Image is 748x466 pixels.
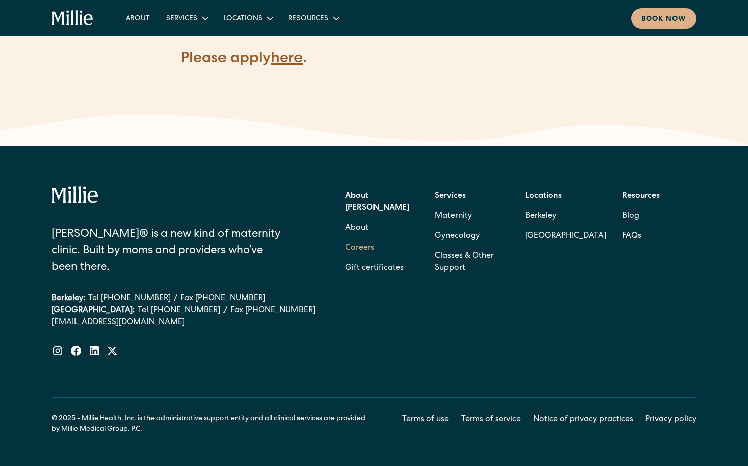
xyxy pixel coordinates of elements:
p: ‍ [181,70,567,86]
a: Book now [631,8,696,29]
a: Tel [PHONE_NUMBER] [88,293,171,305]
div: Berkeley: [52,293,85,305]
strong: About [PERSON_NAME] [345,192,409,212]
a: here [271,52,303,67]
a: Careers [345,238,375,258]
a: About [345,218,368,238]
a: Fax [PHONE_NUMBER] [230,305,315,317]
div: Locations [223,14,262,24]
a: Maternity [435,206,472,226]
a: Tel [PHONE_NUMBER] [138,305,220,317]
a: Terms of use [402,414,449,426]
div: / [223,305,227,317]
div: / [174,293,177,305]
p: ‍ [181,32,567,49]
a: Gynecology [435,226,480,246]
strong: Services [435,192,466,200]
a: Privacy policy [645,414,696,426]
div: Resources [280,10,346,26]
strong: Please apply [181,52,271,67]
a: Notice of privacy practices [533,414,633,426]
a: About [118,10,158,26]
div: Book now [641,14,686,25]
a: FAQs [622,226,641,246]
div: Resources [288,14,328,24]
a: [EMAIL_ADDRESS][DOMAIN_NAME] [52,317,315,329]
a: Classes & Other Support [435,246,509,278]
div: Services [166,14,197,24]
div: © 2025 - Millie Health, Inc. is the administrative support entity and all clinical services are p... [52,414,374,435]
a: [GEOGRAPHIC_DATA] [525,226,606,246]
strong: . [303,52,307,67]
div: [PERSON_NAME]® is a new kind of maternity clinic. Built by moms and providers who’ve been there. [52,227,289,276]
div: [GEOGRAPHIC_DATA]: [52,305,135,317]
a: Fax [PHONE_NUMBER] [180,293,265,305]
a: Berkeley [525,206,606,226]
a: home [52,10,94,26]
strong: Locations [525,192,562,200]
a: Terms of service [461,414,521,426]
strong: Resources [622,192,660,200]
div: Services [158,10,215,26]
a: Gift certificates [345,258,404,278]
div: Locations [215,10,280,26]
a: Blog [622,206,639,226]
